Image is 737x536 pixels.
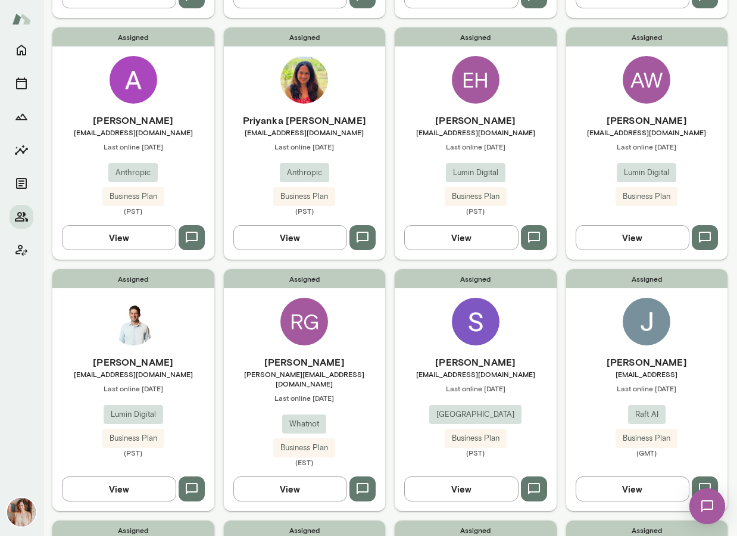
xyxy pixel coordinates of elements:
button: Insights [10,138,33,162]
span: Last online [DATE] [52,142,214,151]
span: Lumin Digital [446,167,505,179]
button: View [404,476,519,501]
span: [EMAIL_ADDRESS][DOMAIN_NAME] [395,127,557,137]
button: Documents [10,172,33,195]
img: Sunil George [452,298,499,345]
span: [EMAIL_ADDRESS][DOMAIN_NAME] [52,369,214,379]
span: Business Plan [616,191,677,202]
span: (EST) [224,457,386,467]
span: Last online [DATE] [224,393,386,403]
span: (PST) [224,206,386,216]
span: Assigned [224,269,386,288]
span: Last online [DATE] [395,384,557,393]
span: Assigned [566,269,728,288]
span: Business Plan [102,432,164,444]
h6: [PERSON_NAME] [224,355,386,369]
h6: Priyanka [PERSON_NAME] [224,113,386,127]
div: EH [452,56,499,104]
span: [EMAIL_ADDRESS][DOMAIN_NAME] [52,127,214,137]
button: View [576,225,690,250]
span: Last online [DATE] [395,142,557,151]
span: Last online [DATE] [224,142,386,151]
span: [GEOGRAPHIC_DATA] [429,409,521,420]
span: Business Plan [273,442,335,454]
span: Raft AI [628,409,666,420]
span: Business Plan [616,432,677,444]
button: View [62,476,176,501]
div: AW [623,56,670,104]
span: Assigned [52,27,214,46]
button: Members [10,205,33,229]
span: [EMAIL_ADDRESS] [566,369,728,379]
span: (PST) [52,448,214,457]
span: Lumin Digital [104,409,163,420]
span: Business Plan [445,432,507,444]
button: View [233,476,348,501]
span: [EMAIL_ADDRESS][DOMAIN_NAME] [566,127,728,137]
span: Assigned [52,269,214,288]
button: Home [10,38,33,62]
span: Anthropic [280,167,329,179]
span: Business Plan [102,191,164,202]
span: (PST) [52,206,214,216]
span: Assigned [566,27,728,46]
span: Assigned [224,27,386,46]
span: Last online [DATE] [566,142,728,151]
h6: [PERSON_NAME] [395,113,557,127]
img: Anna Venancio Marques [110,56,157,104]
button: Growth Plan [10,105,33,129]
span: (GMT) [566,448,728,457]
span: Whatnot [282,418,326,430]
span: Assigned [395,27,557,46]
img: Payam Nael [110,298,157,345]
span: Assigned [395,269,557,288]
span: Anthropic [108,167,158,179]
img: Mento [12,8,31,30]
span: [PERSON_NAME][EMAIL_ADDRESS][DOMAIN_NAME] [224,369,386,388]
h6: [PERSON_NAME] [566,113,728,127]
span: [EMAIL_ADDRESS][DOMAIN_NAME] [224,127,386,137]
button: View [62,225,176,250]
button: Sessions [10,71,33,95]
img: Priyanka Phatak [280,56,328,104]
span: [EMAIL_ADDRESS][DOMAIN_NAME] [395,369,557,379]
span: Business Plan [445,191,507,202]
button: View [404,225,519,250]
h6: [PERSON_NAME] [52,355,214,369]
div: RG [280,298,328,345]
span: Last online [DATE] [566,384,728,393]
button: Client app [10,238,33,262]
span: (PST) [395,206,557,216]
h6: [PERSON_NAME] [395,355,557,369]
span: Lumin Digital [617,167,676,179]
button: View [233,225,348,250]
span: (PST) [395,448,557,457]
span: Business Plan [273,191,335,202]
img: Nancy Alsip [7,498,36,526]
span: Last online [DATE] [52,384,214,393]
h6: [PERSON_NAME] [52,113,214,127]
h6: [PERSON_NAME] [566,355,728,369]
button: View [576,476,690,501]
img: Jack Taylor [623,298,670,345]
